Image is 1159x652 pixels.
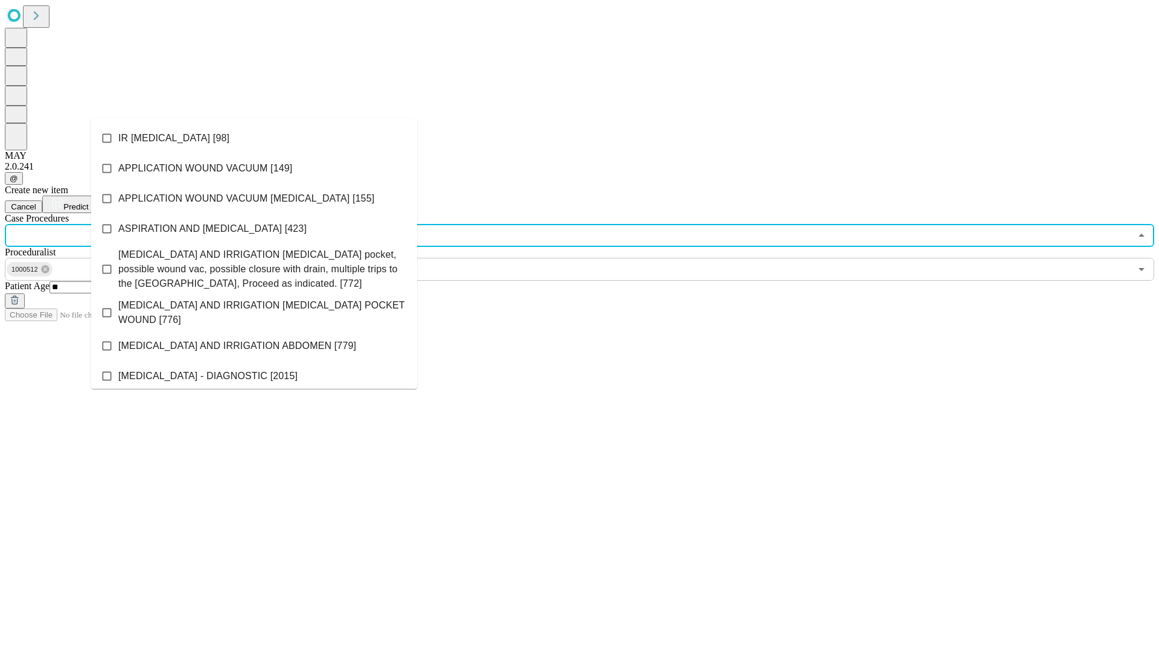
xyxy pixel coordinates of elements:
span: ASPIRATION AND [MEDICAL_DATA] [423] [118,222,307,236]
button: Cancel [5,200,42,213]
span: IR [MEDICAL_DATA] [98] [118,131,229,145]
span: Create new item [5,185,68,195]
span: @ [10,174,18,183]
span: [MEDICAL_DATA] AND IRRIGATION [MEDICAL_DATA] pocket, possible wound vac, possible closure with dr... [118,248,407,291]
div: 1000512 [7,262,53,276]
div: 2.0.241 [5,161,1154,172]
button: Predict [42,196,98,213]
span: APPLICATION WOUND VACUUM [149] [118,161,292,176]
span: [MEDICAL_DATA] AND IRRIGATION ABDOMEN [779] [118,339,356,353]
span: Cancel [11,202,36,211]
span: Scheduled Procedure [5,213,69,223]
span: [MEDICAL_DATA] - DIAGNOSTIC [2015] [118,369,298,383]
button: Open [1133,261,1150,278]
span: Predict [63,202,88,211]
span: 1000512 [7,263,43,276]
span: APPLICATION WOUND VACUUM [MEDICAL_DATA] [155] [118,191,374,206]
span: [MEDICAL_DATA] AND IRRIGATION [MEDICAL_DATA] POCKET WOUND [776] [118,298,407,327]
span: Patient Age [5,281,49,291]
div: MAY [5,150,1154,161]
button: Close [1133,227,1150,244]
span: Proceduralist [5,247,56,257]
button: @ [5,172,23,185]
